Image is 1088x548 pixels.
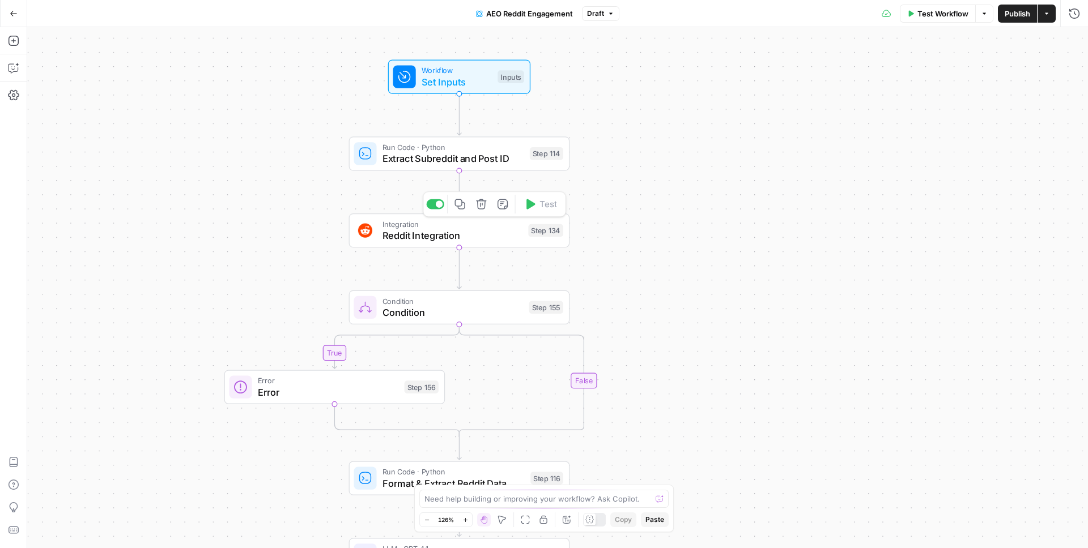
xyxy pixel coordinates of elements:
span: Extract Subreddit and Post ID [382,152,524,166]
button: Copy [610,512,636,527]
div: WorkflowSet InputsInputs [349,59,570,93]
span: Run Code · Python [382,142,524,153]
g: Edge from step_134 to step_155 [457,247,462,289]
g: Edge from start to step_114 [457,94,462,135]
span: Test Workflow [917,8,968,19]
span: Condition [382,305,524,319]
div: Step 134 [528,224,563,237]
div: Inputs [498,70,524,83]
span: Draft [587,8,604,19]
g: Edge from step_155-conditional-end to step_116 [457,433,462,460]
span: Publish [1005,8,1030,19]
button: Publish [998,5,1037,23]
span: Format & Extract Reddit Data [382,476,525,490]
button: Draft [582,6,619,21]
span: Error [258,375,399,386]
span: Set Inputs [422,75,492,89]
span: Workflow [422,65,492,76]
div: Step 155 [529,301,563,314]
g: Edge from step_155 to step_156 [333,324,460,369]
span: AEO Reddit Engagement [486,8,573,19]
img: reddit_icon.png [358,224,372,238]
div: IntegrationReddit IntegrationStep 134Test [349,213,570,247]
div: Run Code · PythonFormat & Extract Reddit DataStep 116 [349,461,570,495]
div: Step 156 [405,380,439,393]
button: Paste [641,512,669,527]
div: Step 114 [530,147,563,160]
g: Edge from step_116 to step_90 [457,495,462,537]
button: Test Workflow [900,5,975,23]
span: 126% [438,515,454,524]
span: Paste [645,515,664,525]
span: Reddit Integration [382,228,523,242]
div: ErrorErrorStep 156 [224,370,445,404]
g: Edge from step_156 to step_155-conditional-end [334,404,459,437]
g: Edge from step_155 to step_155-conditional-end [459,324,584,437]
span: Integration [382,219,523,230]
span: Copy [615,515,632,525]
div: Run Code · PythonExtract Subreddit and Post IDStep 114 [349,136,570,170]
span: Run Code · Python [382,466,525,477]
button: AEO Reddit Engagement [469,5,580,23]
div: Step 116 [530,472,563,485]
div: ConditionConditionStep 155 [349,290,570,324]
span: Condition [382,296,524,307]
g: Edge from step_114 to step_134 [457,171,462,212]
span: Error [258,385,399,399]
